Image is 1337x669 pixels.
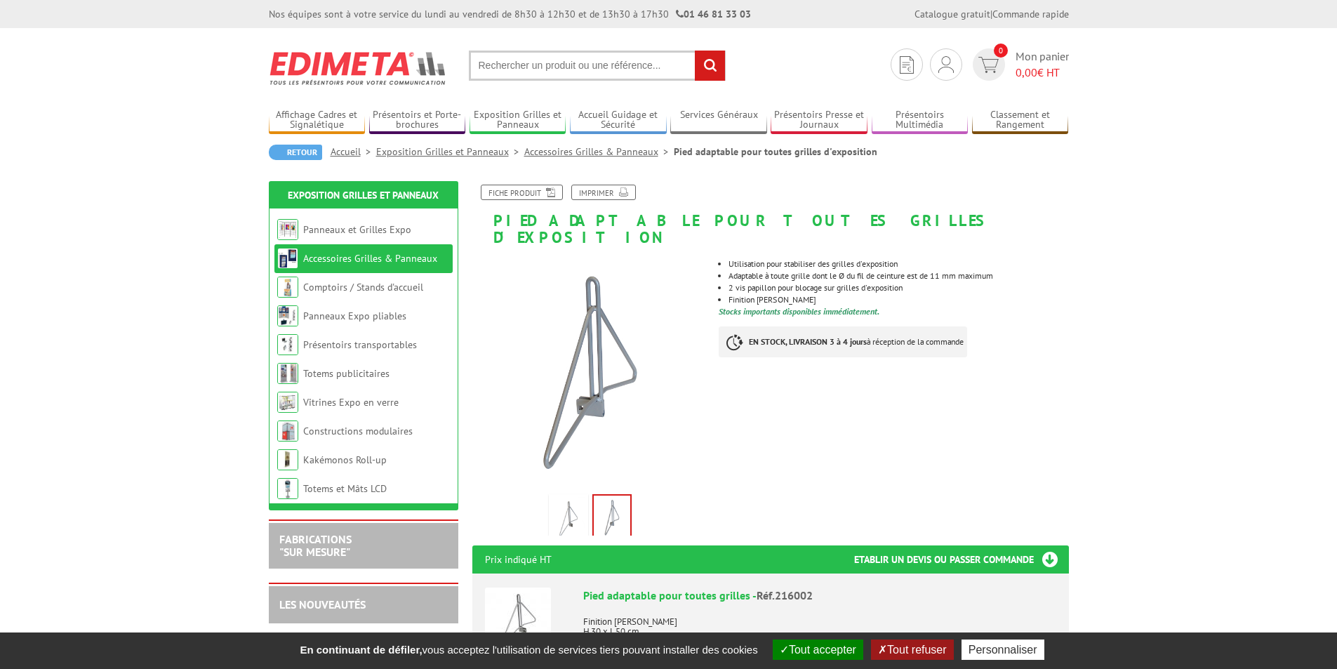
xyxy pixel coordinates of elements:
img: 216018_pied_grille.jpg [594,496,630,539]
a: Exposition Grilles et Panneaux [288,189,439,201]
img: Edimeta [269,42,448,94]
a: Accessoires Grilles & Panneaux [303,252,437,265]
a: Accessoires Grilles & Panneaux [524,145,674,158]
a: Accueil [331,145,376,158]
img: Accessoires Grilles & Panneaux [277,248,298,269]
img: Présentoirs transportables [277,334,298,355]
h3: Etablir un devis ou passer commande [854,545,1069,574]
p: Finition [PERSON_NAME] H 30 x L 50 cm 1,5 kg Gris Alu [583,607,1056,656]
a: Présentoirs et Porte-brochures [369,109,466,132]
a: Panneaux et Grilles Expo [303,223,411,236]
button: Personnaliser (fenêtre modale) [962,640,1044,660]
div: Pied adaptable pour toutes grilles - [583,588,1056,604]
a: LES NOUVEAUTÉS [279,597,366,611]
div: Nos équipes sont à votre service du lundi au vendredi de 8h30 à 12h30 et de 13h30 à 17h30 [269,7,751,21]
strong: EN STOCK, LIVRAISON 3 à 4 jours [749,336,867,347]
a: Totems et Mâts LCD [303,482,387,495]
img: Panneaux Expo pliables [277,305,298,326]
h1: Pied adaptable pour toutes grilles d'exposition [462,185,1079,246]
a: Affichage Cadres et Signalétique [269,109,366,132]
li: Utilisation pour stabiliser des grilles d'exposition [729,260,1068,268]
span: 0,00 [1016,65,1037,79]
img: Comptoirs / Stands d'accueil [277,277,298,298]
a: Retour [269,145,322,160]
a: Totems publicitaires [303,367,390,380]
li: Adaptable à toute grille dont le Ø du fil de ceinture est de 11 mm maximum [729,272,1068,280]
a: Présentoirs transportables [303,338,417,351]
div: | [914,7,1069,21]
img: 216018_pied_grille_expo.jpg [552,497,585,541]
img: Totems publicitaires [277,363,298,384]
img: devis rapide [978,57,999,73]
a: Catalogue gratuit [914,8,990,20]
a: Exposition Grilles et Panneaux [376,145,524,158]
span: vous acceptez l'utilisation de services tiers pouvant installer des cookies [293,644,764,656]
span: Mon panier [1016,48,1069,81]
img: Vitrines Expo en verre [277,392,298,413]
button: Tout refuser [871,640,953,660]
strong: En continuant de défiler, [300,644,422,656]
img: Totems et Mâts LCD [277,478,298,499]
p: à réception de la commande [719,326,967,357]
a: Présentoirs Multimédia [872,109,969,132]
img: 216018_pied_grille.jpg [472,253,709,489]
a: Imprimer [571,185,636,200]
a: Kakémonos Roll-up [303,453,387,466]
a: Commande rapide [992,8,1069,20]
p: Prix indiqué HT [485,545,552,574]
a: Présentoirs Presse et Journaux [771,109,867,132]
li: Finition [PERSON_NAME] [729,296,1068,304]
a: Accueil Guidage et Sécurité [570,109,667,132]
font: Stocks importants disponibles immédiatement. [719,306,879,317]
a: Comptoirs / Stands d'accueil [303,281,423,293]
span: 0 [994,44,1008,58]
img: Pied adaptable pour toutes grilles [485,588,551,654]
a: devis rapide 0 Mon panier 0,00€ HT [969,48,1069,81]
a: Services Généraux [670,109,767,132]
input: Rechercher un produit ou une référence... [469,51,726,81]
a: Vitrines Expo en verre [303,396,399,409]
a: Exposition Grilles et Panneaux [470,109,566,132]
input: rechercher [695,51,725,81]
button: Tout accepter [773,640,863,660]
a: Constructions modulaires [303,425,413,437]
img: devis rapide [938,56,954,73]
img: Panneaux et Grilles Expo [277,219,298,240]
img: devis rapide [900,56,914,74]
a: Fiche produit [481,185,563,200]
a: FABRICATIONS"Sur Mesure" [279,532,352,559]
a: Classement et Rangement [972,109,1069,132]
li: Pied adaptable pour toutes grilles d'exposition [674,145,877,159]
img: Kakémonos Roll-up [277,449,298,470]
strong: 01 46 81 33 03 [676,8,751,20]
li: 2 vis papillon pour blocage sur grilles d'exposition [729,284,1068,292]
span: Réf.216002 [757,588,813,602]
img: Constructions modulaires [277,420,298,442]
a: Panneaux Expo pliables [303,310,406,322]
span: € HT [1016,65,1069,81]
